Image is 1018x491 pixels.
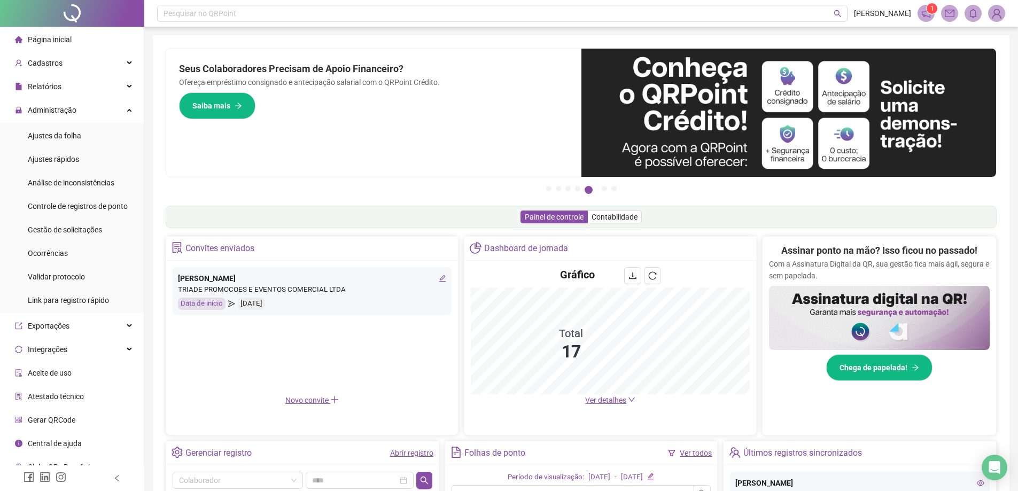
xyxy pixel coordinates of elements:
span: user-add [15,59,22,67]
span: Cadastros [28,59,63,67]
h4: Gráfico [560,267,595,282]
span: Aceite de uso [28,369,72,377]
div: Últimos registros sincronizados [743,444,862,462]
span: solution [15,393,22,400]
span: 1 [930,5,934,12]
div: Data de início [178,298,226,310]
div: - [615,472,617,483]
div: TRIADE PROMOCOES E EVENTOS COMERCIAL LTDA [178,284,446,295]
a: Ver detalhes down [585,396,635,404]
span: Ajustes rápidos [28,155,79,163]
div: Open Intercom Messenger [982,455,1007,480]
span: send [228,298,235,310]
span: download [628,271,637,280]
span: reload [648,271,657,280]
span: audit [15,369,22,377]
span: info-circle [15,440,22,447]
span: Controle de registros de ponto [28,202,128,211]
span: Gerar QRCode [28,416,75,424]
img: banner%2F11e687cd-1386-4cbd-b13b-7bd81425532d.png [581,49,997,177]
p: Ofereça empréstimo consignado e antecipação salarial com o QRPoint Crédito. [179,76,569,88]
p: Com a Assinatura Digital da QR, sua gestão fica mais ágil, segura e sem papelada. [769,258,990,282]
span: Painel de controle [525,213,584,221]
button: Saiba mais [179,92,255,119]
button: 1 [546,186,551,191]
span: linkedin [40,472,50,482]
span: file [15,83,22,90]
span: eye [977,479,984,487]
span: export [15,322,22,330]
span: bell [968,9,978,18]
span: instagram [56,472,66,482]
div: Período de visualização: [508,472,584,483]
span: qrcode [15,416,22,424]
span: mail [945,9,954,18]
span: Página inicial [28,35,72,44]
span: arrow-right [912,364,919,371]
span: search [834,10,842,18]
span: plus [330,395,339,404]
span: home [15,36,22,43]
div: [DATE] [588,472,610,483]
img: banner%2F02c71560-61a6-44d4-94b9-c8ab97240462.png [769,286,990,350]
span: [PERSON_NAME] [854,7,911,19]
sup: 1 [927,3,937,14]
span: arrow-right [235,102,242,110]
span: Administração [28,106,76,114]
h2: Seus Colaboradores Precisam de Apoio Financeiro? [179,61,569,76]
span: gift [15,463,22,471]
span: edit [439,275,446,282]
div: Convites enviados [185,239,254,258]
span: Link para registro rápido [28,296,109,305]
button: 6 [602,186,607,191]
span: search [420,476,429,485]
span: file-text [450,447,462,458]
span: Relatórios [28,82,61,91]
span: sync [15,346,22,353]
span: Atestado técnico [28,392,84,401]
span: facebook [24,472,34,482]
span: Ver detalhes [585,396,626,404]
button: 7 [611,186,617,191]
div: Gerenciar registro [185,444,252,462]
span: Chega de papelada! [840,362,907,373]
span: filter [668,449,675,457]
span: team [729,447,740,458]
span: Saiba mais [192,100,230,112]
span: Clube QR - Beneficios [28,463,98,471]
span: Ocorrências [28,249,68,258]
span: down [628,396,635,403]
span: pie-chart [470,242,481,253]
h2: Assinar ponto na mão? Isso ficou no passado! [781,243,977,258]
button: 3 [565,186,571,191]
span: notification [921,9,931,18]
span: Exportações [28,322,69,330]
span: Integrações [28,345,67,354]
span: lock [15,106,22,114]
button: 4 [575,186,580,191]
div: Dashboard de jornada [484,239,568,258]
div: [DATE] [621,472,643,483]
button: 5 [585,186,593,194]
span: setting [172,447,183,458]
button: Chega de papelada! [826,354,932,381]
div: Folhas de ponto [464,444,525,462]
div: [DATE] [238,298,265,310]
span: Análise de inconsistências [28,178,114,187]
span: solution [172,242,183,253]
div: [PERSON_NAME] [178,272,446,284]
span: Gestão de solicitações [28,225,102,234]
span: Central de ajuda [28,439,82,448]
img: 80778 [989,5,1005,21]
a: Ver todos [680,449,712,457]
a: Abrir registro [390,449,433,457]
span: Contabilidade [592,213,638,221]
div: [PERSON_NAME] [735,477,984,489]
span: edit [647,473,654,480]
span: Validar protocolo [28,272,85,281]
span: Novo convite [285,396,339,404]
button: 2 [556,186,561,191]
span: left [113,474,121,482]
span: Ajustes da folha [28,131,81,140]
